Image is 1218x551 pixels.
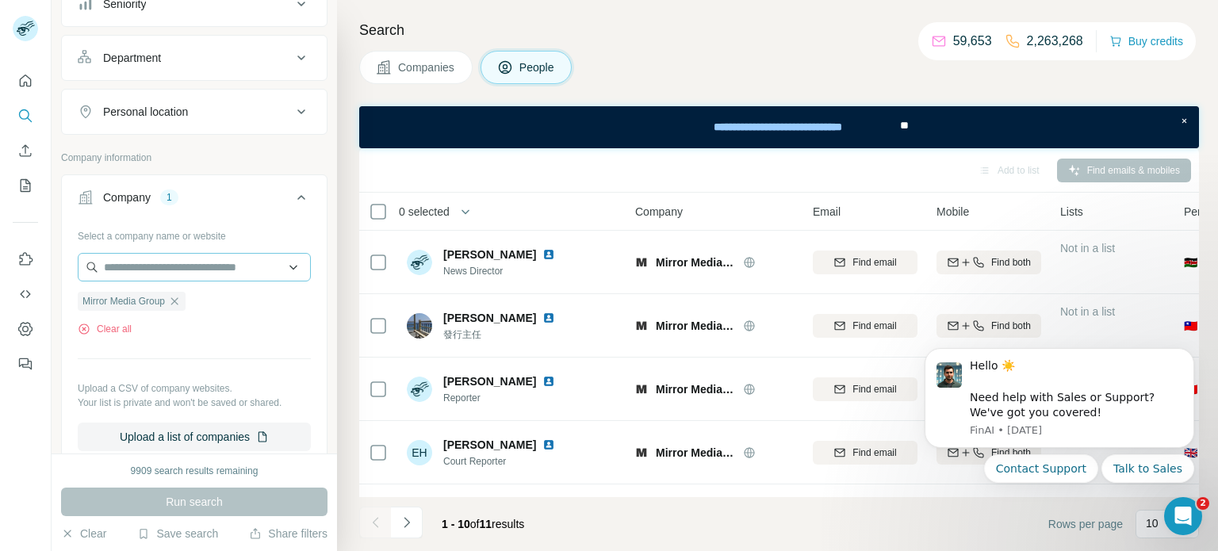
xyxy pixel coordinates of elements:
[480,518,492,530] span: 11
[13,101,38,130] button: Search
[470,518,480,530] span: of
[1109,30,1183,52] button: Buy credits
[443,437,536,453] span: [PERSON_NAME]
[407,250,432,275] img: Avatar
[442,518,470,530] span: 1 - 10
[399,204,450,220] span: 0 selected
[635,256,648,269] img: Logo of Mirror Media Group
[443,373,536,389] span: [PERSON_NAME]
[542,375,555,388] img: LinkedIn logo
[656,254,735,270] span: Mirror Media Group
[991,255,1031,270] span: Find both
[1027,32,1083,51] p: 2,263,268
[901,329,1218,543] iframe: Intercom notifications message
[813,377,917,401] button: Find email
[852,382,896,396] span: Find email
[443,327,561,342] span: 發行主任
[1060,204,1083,220] span: Lists
[852,446,896,460] span: Find email
[519,59,556,75] span: People
[443,310,536,326] span: [PERSON_NAME]
[137,526,218,541] button: Save search
[78,322,132,336] button: Clear all
[656,381,735,397] span: Mirror Media Group
[635,446,648,459] img: Logo of Mirror Media Group
[407,440,432,465] div: EH
[635,204,683,220] span: Company
[936,251,1041,274] button: Find both
[542,438,555,451] img: LinkedIn logo
[13,171,38,200] button: My lists
[443,264,561,278] span: News Director
[813,314,917,338] button: Find email
[407,377,432,402] img: Avatar
[103,50,161,66] div: Department
[407,313,432,339] img: Avatar
[359,106,1199,148] iframe: Banner
[813,251,917,274] button: Find email
[1197,497,1209,510] span: 2
[103,104,188,120] div: Personal location
[13,136,38,165] button: Enrich CSV
[61,526,106,541] button: Clear
[936,204,969,220] span: Mobile
[391,507,423,538] button: Navigate to next page
[13,67,38,95] button: Quick start
[1164,497,1202,535] iframe: Intercom live chat
[813,441,917,465] button: Find email
[160,190,178,205] div: 1
[1184,254,1197,270] span: 🇰🇪
[78,396,311,410] p: Your list is private and won't be saved or shared.
[61,151,327,165] p: Company information
[78,381,311,396] p: Upload a CSV of company websites.
[852,255,896,270] span: Find email
[443,454,561,469] span: Court Reporter
[813,204,841,220] span: Email
[442,518,524,530] span: results
[1060,305,1115,318] span: Not in a list
[443,391,561,405] span: Reporter
[13,350,38,378] button: Feedback
[249,526,327,541] button: Share filters
[398,59,456,75] span: Companies
[656,445,735,461] span: Mirror Media Group
[542,248,555,261] img: LinkedIn logo
[103,189,151,205] div: Company
[78,423,311,451] button: Upload a list of companies
[62,39,327,77] button: Department
[13,280,38,308] button: Use Surfe API
[852,319,896,333] span: Find email
[635,383,648,396] img: Logo of Mirror Media Group
[656,318,735,334] span: Mirror Media Group
[1060,242,1115,254] span: Not in a list
[62,178,327,223] button: Company1
[953,32,992,51] p: 59,653
[78,223,311,243] div: Select a company name or website
[359,19,1199,41] h4: Search
[635,320,648,332] img: Logo of Mirror Media Group
[542,312,555,324] img: LinkedIn logo
[62,93,327,131] button: Personal location
[82,294,165,308] span: Mirror Media Group
[13,245,38,274] button: Use Surfe on LinkedIn
[13,315,38,343] button: Dashboard
[936,314,1041,338] button: Find both
[1184,318,1197,334] span: 🇹🇼
[443,247,536,262] span: [PERSON_NAME]
[131,464,259,478] div: 9909 search results remaining
[991,319,1031,333] span: Find both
